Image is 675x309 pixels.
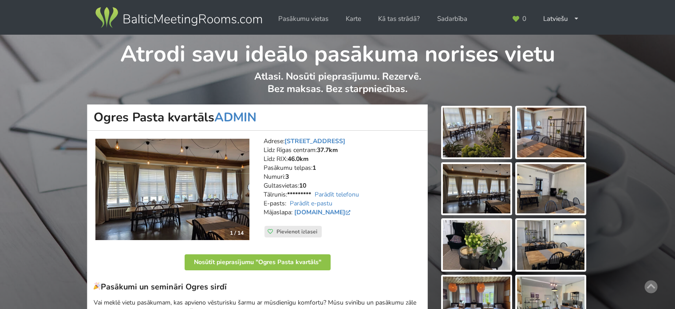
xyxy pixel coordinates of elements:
[225,226,249,240] div: 1 / 14
[517,220,584,270] img: Ogres Pasta kvartāls | Ogre | Pasākumu vieta - galerijas bilde
[294,208,352,217] a: [DOMAIN_NAME]
[87,35,588,68] h1: Atrodi savu ideālo pasākuma norises vietu
[95,139,249,240] a: Svinību telpa | Ogre | Ogres Pasta kvartāls 1 / 14
[272,10,335,28] a: Pasākumu vietas
[443,108,510,157] img: Ogres Pasta kvartāls | Ogre | Pasākumu vieta - galerijas bilde
[517,164,584,214] img: Ogres Pasta kvartāls | Ogre | Pasākumu vieta - galerijas bilde
[185,254,331,270] button: Nosūtīt pieprasījumu "Ogres Pasta kvartāls"
[214,109,257,126] a: ADMIN
[94,282,421,292] h3: Pasākumi un semināri Ogres sirdī
[284,137,345,145] a: [STREET_ADDRESS]
[312,164,316,172] strong: 1
[522,16,526,22] span: 0
[290,199,332,208] a: Parādīt e-pastu
[315,190,359,199] a: Parādīt telefonu
[285,173,289,181] strong: 3
[537,10,585,28] div: Latviešu
[87,70,588,104] p: Atlasi. Nosūti pieprasījumu. Rezervē. Bez maksas. Bez starpniecības.
[95,139,249,240] img: Svinību telpa | Ogre | Ogres Pasta kvartāls
[276,228,317,235] span: Pievienot izlasei
[299,181,306,190] strong: 10
[443,164,510,214] img: Ogres Pasta kvartāls | Ogre | Pasākumu vieta - galerijas bilde
[372,10,426,28] a: Kā tas strādā?
[288,155,308,163] strong: 46.0km
[339,10,367,28] a: Karte
[317,146,338,154] strong: 37.7km
[87,104,428,131] h1: Ogres Pasta kvartāls
[517,108,584,157] img: Ogres Pasta kvartāls | Ogre | Pasākumu vieta - galerijas bilde
[94,5,264,30] img: Baltic Meeting Rooms
[431,10,474,28] a: Sadarbība
[443,220,510,270] img: Ogres Pasta kvartāls | Ogre | Pasākumu vieta - galerijas bilde
[264,137,421,226] address: Adrese: Līdz Rīgas centram: Līdz RIX: Pasākumu telpas: Numuri: Gultasvietas: Tālrunis: E-pasts: M...
[94,282,101,289] img: 🎉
